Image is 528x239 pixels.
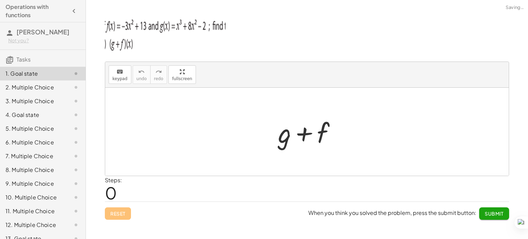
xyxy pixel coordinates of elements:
[136,76,147,81] span: undo
[72,221,80,229] i: Task not started.
[72,97,80,105] i: Task not started.
[112,76,128,81] span: keypad
[5,83,61,91] div: 2. Multiple Choice
[138,68,145,76] i: undo
[72,180,80,188] i: Task not started.
[8,37,80,44] div: Not you?
[5,166,61,174] div: 8. Multiple Choice
[72,207,80,215] i: Task not started.
[117,68,123,76] i: keyboard
[5,111,61,119] div: 4. Goal state
[485,210,504,217] span: Submit
[72,193,80,202] i: Task not started.
[5,207,61,215] div: 11. Multiple Choice
[5,3,68,19] h4: Operations with functions
[72,138,80,146] i: Task not started.
[133,65,151,84] button: undoundo
[72,69,80,78] i: Task not started.
[72,124,80,133] i: Task not started.
[109,65,131,84] button: keyboardkeypad
[479,207,509,220] button: Submit
[5,180,61,188] div: 9. Multiple Choice
[168,65,196,84] button: fullscreen
[155,68,162,76] i: redo
[5,97,61,105] div: 3. Multiple Choice
[172,76,192,81] span: fullscreen
[16,28,69,36] span: [PERSON_NAME]
[5,124,61,133] div: 5. Multiple Choice
[150,65,167,84] button: redoredo
[72,166,80,174] i: Task not started.
[5,69,61,78] div: 1. Goal state
[154,76,163,81] span: redo
[105,176,122,184] label: Steps:
[506,4,524,11] span: Saving…
[308,209,476,216] span: When you think you solved the problem, press the submit button:
[5,221,61,229] div: 12. Multiple Choice
[5,193,61,202] div: 10. Multiple Choice
[72,83,80,91] i: Task not started.
[105,182,117,203] span: 0
[5,152,61,160] div: 7. Multiple Choice
[16,56,31,63] span: Tasks
[72,152,80,160] i: Task not started.
[105,13,225,54] img: 0912d1d0bb122bf820112a47fb2014cd0649bff43fc109eadffc21f6a751f95a.png
[72,111,80,119] i: Task not started.
[5,138,61,146] div: 6. Multiple Choice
